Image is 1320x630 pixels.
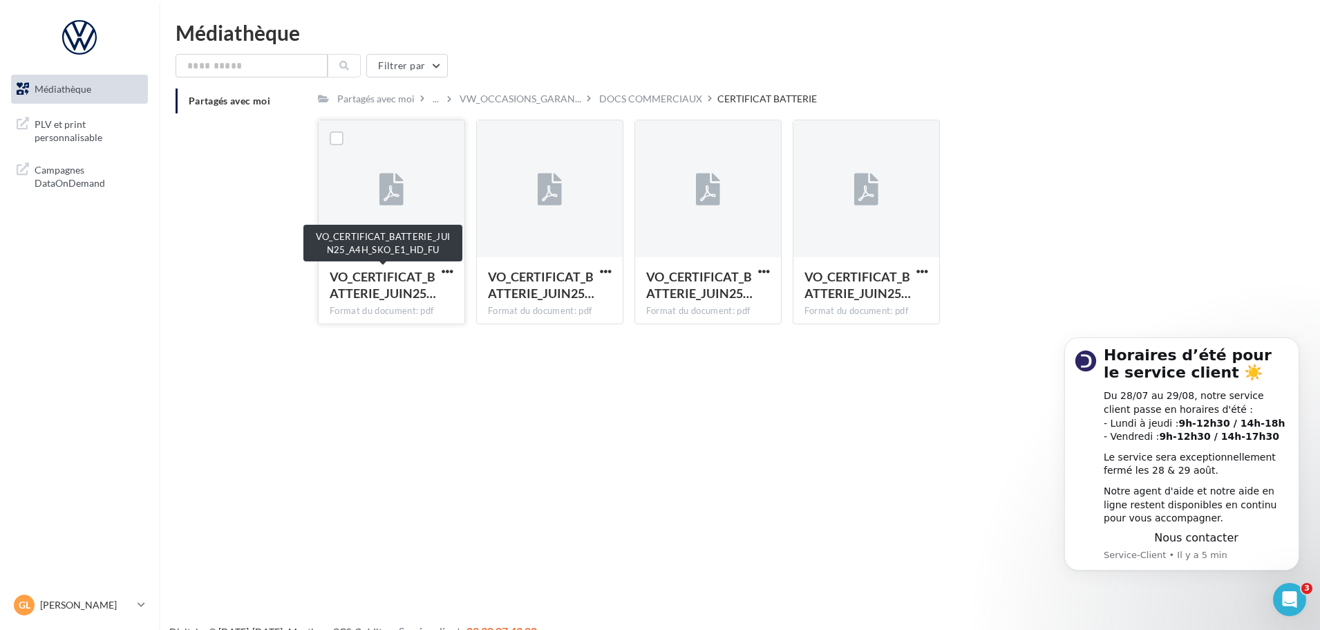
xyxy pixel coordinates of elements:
div: Format du document: pdf [646,305,770,317]
a: Médiathèque [8,75,151,104]
a: Campagnes DataOnDemand [8,155,151,196]
span: VO_CERTIFICAT_BATTERIE_JUIN25_A4H_VW_E1_HD_FU [646,269,753,301]
span: VO_CERTIFICAT_BATTERIE_JUIN25_A4H_SKO_E1_HD_FU [330,269,436,301]
div: CERTIFICAT BATTERIE [717,92,817,106]
span: Médiathèque [35,83,91,95]
div: ... [430,89,442,109]
span: PLV et print personnalisable [35,115,142,145]
span: VO_CERTIFICAT_BATTERIE_JUIN25_A4H_CUPRA_E1_HD_FU [488,269,594,301]
div: Format du document: pdf [804,305,928,317]
button: Filtrer par [366,54,448,77]
span: Campagnes DataOnDemand [35,160,142,190]
p: [PERSON_NAME] [40,598,132,612]
a: PLV et print personnalisable [8,109,151,150]
iframe: Intercom live chat [1273,583,1306,616]
div: Format du document: pdf [488,305,612,317]
span: VW_OCCASIONS_GARAN... [460,92,581,106]
span: GL [19,598,30,612]
span: 3 [1301,583,1312,594]
div: Partagés avec moi [337,92,415,106]
span: Partagés avec moi [189,95,270,106]
div: Format du document: pdf [330,305,453,317]
span: VO_CERTIFICAT_BATTERIE_JUIN25_A4H_SEAT_E1_HD_FU [804,269,911,301]
div: VO_CERTIFICAT_BATTERIE_JUIN25_A4H_SKO_E1_HD_FU [303,225,462,261]
a: GL [PERSON_NAME] [11,592,148,618]
div: Médiathèque [176,22,1303,43]
div: DOCS COMMERCIAUX [599,92,702,106]
iframe: Intercom notifications message [1044,317,1320,593]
